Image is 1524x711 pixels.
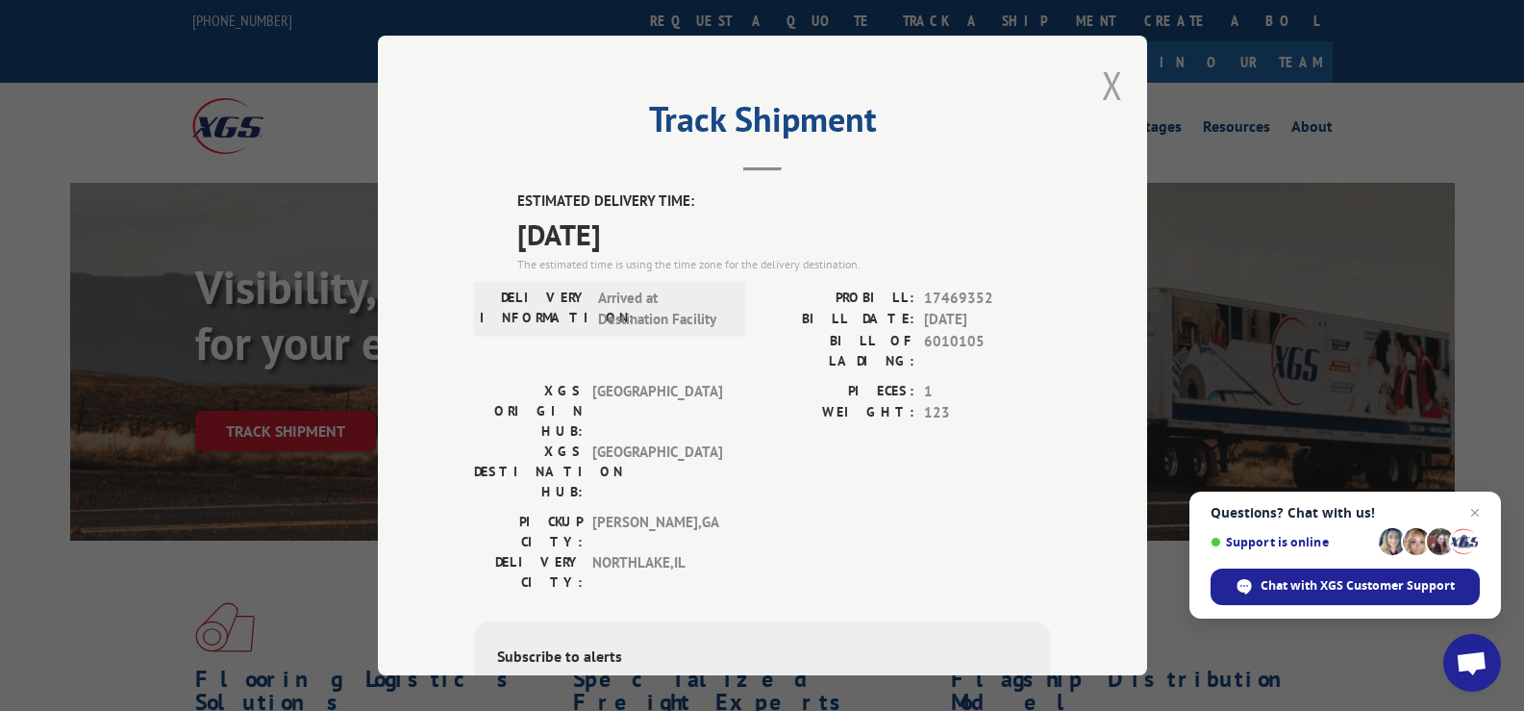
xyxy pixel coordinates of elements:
span: Questions? Chat with us! [1211,505,1480,521]
label: ESTIMATED DELIVERY TIME: [517,190,1051,213]
span: [PERSON_NAME] , GA [592,512,722,552]
div: Chat with XGS Customer Support [1211,569,1480,605]
span: 123 [924,402,1051,424]
span: Chat with XGS Customer Support [1261,577,1455,595]
label: BILL DATE: [762,309,914,331]
div: Subscribe to alerts [497,645,1028,673]
span: 1 [924,381,1051,403]
span: [DATE] [517,213,1051,256]
label: DELIVERY INFORMATION: [480,288,588,331]
label: XGS DESTINATION HUB: [474,442,583,502]
span: [DATE] [924,309,1051,331]
label: WEIGHT: [762,402,914,424]
span: 6010105 [924,331,1051,371]
label: DELIVERY CITY: [474,552,583,593]
span: [GEOGRAPHIC_DATA] [592,381,722,442]
span: NORTHLAKE , IL [592,552,722,593]
label: PICKUP CITY: [474,512,583,552]
label: PROBILL: [762,288,914,310]
span: Arrived at Destination Facility [598,288,728,331]
label: BILL OF LADING: [762,331,914,371]
span: Close chat [1463,501,1487,524]
div: Open chat [1443,634,1501,692]
div: The estimated time is using the time zone for the delivery destination. [517,256,1051,273]
span: 17469352 [924,288,1051,310]
h2: Track Shipment [474,106,1051,142]
button: Close modal [1102,60,1123,111]
span: [GEOGRAPHIC_DATA] [592,442,722,502]
span: Support is online [1211,535,1372,549]
label: PIECES: [762,381,914,403]
label: XGS ORIGIN HUB: [474,381,583,442]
